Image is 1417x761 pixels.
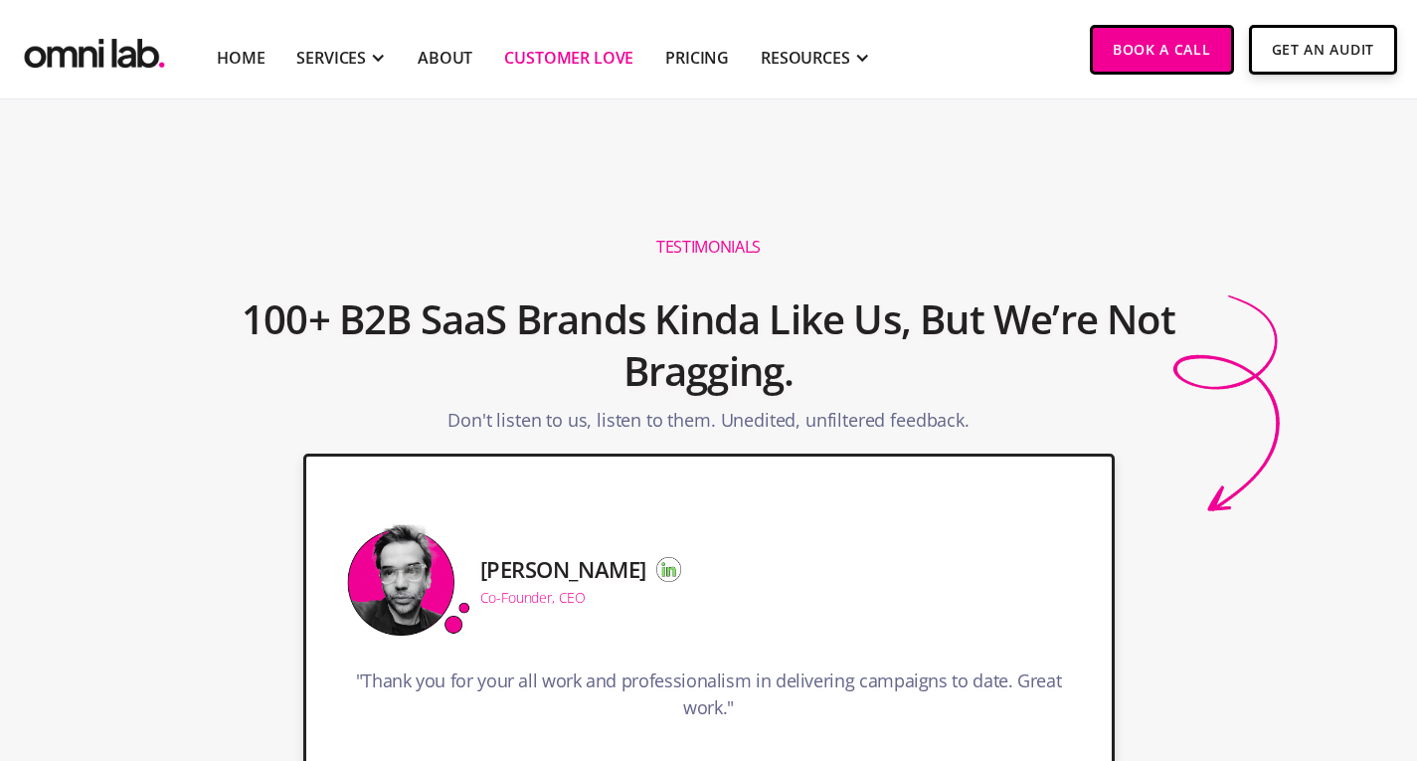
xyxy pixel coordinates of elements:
a: Home [217,46,265,70]
div: SERVICES [296,46,366,70]
a: Get An Audit [1249,25,1397,75]
div: RESOURCES [761,46,850,70]
a: Book a Call [1090,25,1234,75]
p: Don't listen to us, listen to them. Unedited, unfiltered feedback. [447,407,969,444]
a: About [418,46,472,70]
a: Pricing [665,46,729,70]
a: Customer Love [504,46,633,70]
div: Co-Founder, CEO [480,591,587,605]
h5: [PERSON_NAME] [480,557,646,581]
h2: 100+ B2B SaaS Brands Kinda Like Us, But We’re Not Bragging. [236,284,1182,407]
h1: Testimonials [656,237,761,258]
h3: "Thank you for your all work and professionalism in delivering campaigns to date. Great work." [346,667,1072,731]
a: home [20,25,169,74]
iframe: Chat Widget [1318,666,1417,761]
img: Omni Lab: B2B SaaS Demand Generation Agency [20,25,169,74]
